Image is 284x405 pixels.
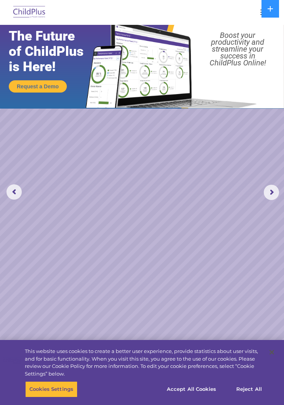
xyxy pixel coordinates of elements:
img: ChildPlus by Procare Solutions [11,3,47,21]
a: Request a Demo [9,80,67,93]
span: Last name [122,44,145,50]
button: Close [263,344,280,361]
button: Reject All [225,381,273,397]
button: Cookies Settings [25,381,77,397]
span: Phone number [122,76,155,81]
rs-layer: Boost your productivity and streamline your success in ChildPlus Online! [196,32,280,66]
rs-layer: The Future of ChildPlus is Here! [9,29,99,75]
div: This website uses cookies to create a better user experience, provide statistics about user visit... [25,348,264,377]
button: Accept All Cookies [163,381,220,397]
